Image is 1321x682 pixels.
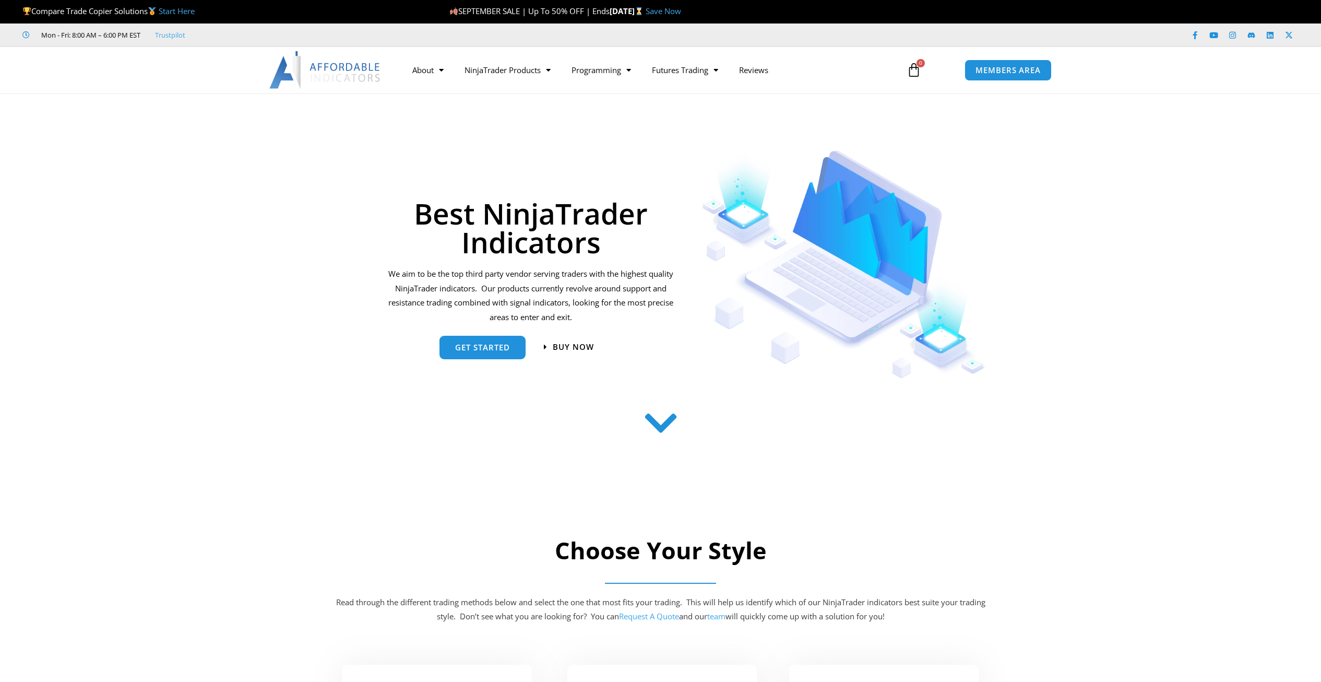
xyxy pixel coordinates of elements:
[454,58,561,82] a: NinjaTrader Products
[449,6,610,16] span: SEPTEMBER SALE | Up To 50% OFF | Ends
[917,59,925,67] span: 0
[455,344,510,351] span: get started
[159,6,195,16] a: Start Here
[402,58,454,82] a: About
[646,6,681,16] a: Save Now
[335,535,987,566] h2: Choose Your Style
[702,150,985,379] img: Indicators 1 | Affordable Indicators – NinjaTrader
[553,343,594,351] span: Buy now
[975,66,1041,74] span: MEMBERS AREA
[439,336,526,359] a: get started
[619,611,679,621] a: Request A Quote
[148,7,156,15] img: 🥇
[269,51,382,89] img: LogoAI | Affordable Indicators – NinjaTrader
[635,7,643,15] img: ⌛
[561,58,641,82] a: Programming
[641,58,729,82] a: Futures Trading
[387,267,675,325] p: We aim to be the top third party vendor serving traders with the highest quality NinjaTrader indi...
[39,29,140,41] span: Mon - Fri: 8:00 AM – 6:00 PM EST
[707,611,725,621] a: team
[610,6,646,16] strong: [DATE]
[965,60,1052,81] a: MEMBERS AREA
[335,595,987,625] p: Read through the different trading methods below and select the one that most fits your trading. ...
[891,55,937,85] a: 0
[22,6,195,16] span: Compare Trade Copier Solutions
[155,29,185,41] a: Trustpilot
[544,343,594,351] a: Buy now
[387,199,675,256] h1: Best NinjaTrader Indicators
[402,58,895,82] nav: Menu
[23,7,31,15] img: 🏆
[729,58,779,82] a: Reviews
[450,7,458,15] img: 🍂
